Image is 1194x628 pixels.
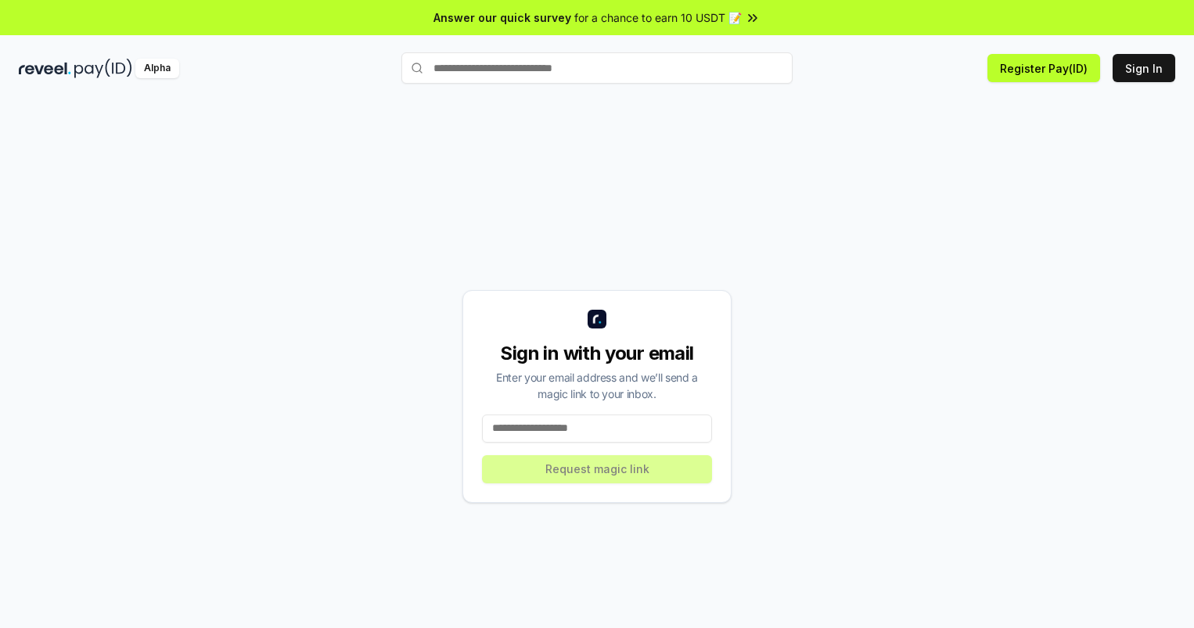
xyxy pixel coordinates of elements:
div: Sign in with your email [482,341,712,366]
button: Register Pay(ID) [987,54,1100,82]
div: Enter your email address and we’ll send a magic link to your inbox. [482,369,712,402]
img: logo_small [588,310,606,328]
div: Alpha [135,59,179,78]
img: pay_id [74,59,132,78]
span: Answer our quick survey [433,9,571,26]
span: for a chance to earn 10 USDT 📝 [574,9,742,26]
button: Sign In [1113,54,1175,82]
img: reveel_dark [19,59,71,78]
